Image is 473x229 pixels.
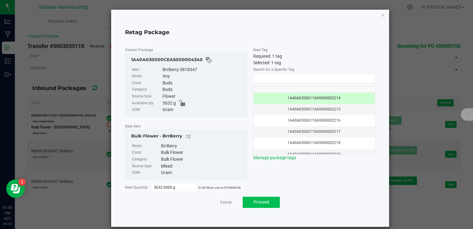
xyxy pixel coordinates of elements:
div: Required: 1 tag [253,53,375,60]
label: Category [132,86,161,93]
span: Current Package [125,48,153,52]
div: Buds [163,86,244,93]
label: UOM [132,169,160,176]
div: Selected: 1 tag [253,60,375,66]
div: Gram [161,169,244,176]
label: Item [132,66,161,73]
label: Category [132,156,160,163]
label: Class [132,149,160,156]
label: Source type [132,163,160,170]
button: Proceed [243,197,280,208]
span: 3632 g [163,100,176,107]
label: Strain [132,73,161,80]
span: New Tag [253,48,268,52]
h4: Retag Package [125,29,375,37]
div: 1A40A03000110A9000002219 [257,151,371,157]
div: Bulk Flower - BrrBerry [131,133,244,140]
div: 1A40A03000110A9000002216 [257,118,371,123]
span: New Quantity [125,185,148,190]
label: Search for a Specific Tag [253,67,294,72]
div: 1A40A03000110A9000002218 [257,140,371,146]
a: Manage package tags [253,155,296,160]
div: BrrBerry [161,143,244,150]
div: Buds [163,80,244,87]
iframe: Resource center unread badge [18,178,26,186]
input: NO DATA FOUND [254,74,375,83]
label: Strain [132,143,160,150]
div: Bulk Flower [161,156,244,163]
div: Flower [163,93,244,100]
span: Proceed [254,200,269,204]
div: Gram [163,106,244,113]
div: Bulk Flower [161,149,244,156]
iframe: Resource center [6,179,25,198]
div: 1A40A03000110A9000002217 [257,129,371,135]
label: Class [132,80,161,87]
a: Cancel [220,200,232,205]
label: Available qty [132,100,161,107]
span: $1.65198 per unit on PO 00000106 [198,186,241,189]
div: 1A40A030000CEA5000004340 [131,56,244,64]
label: Source type [132,93,161,100]
label: UOM [132,106,161,113]
div: 1A40A03000110A9000002215 [257,106,371,112]
div: BrrBerry-3818347 [163,66,244,73]
span: New Item [125,124,141,128]
div: Mixed [161,163,244,170]
div: Any [163,73,244,80]
div: 1A40A03000110A9000002214 [257,95,371,101]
